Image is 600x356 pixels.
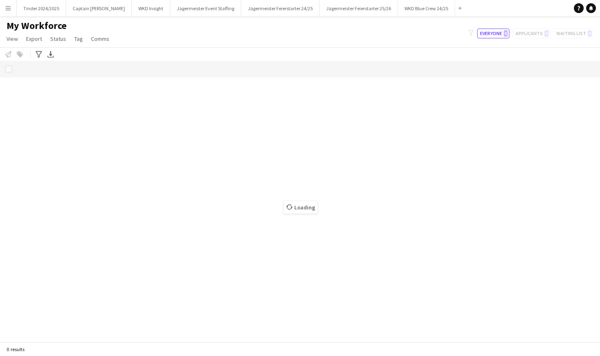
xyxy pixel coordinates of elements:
[284,201,318,214] span: Loading
[7,20,67,32] span: My Workforce
[26,35,42,42] span: Export
[74,35,83,42] span: Tag
[504,30,508,37] span: 0
[66,0,132,16] button: Captain [PERSON_NAME]
[46,49,56,59] app-action-btn: Export XLSX
[170,0,241,16] button: Jägermeister Event Staffing
[23,33,45,44] a: Export
[132,0,170,16] button: WKD Insight
[91,35,109,42] span: Comms
[34,49,44,59] app-action-btn: Advanced filters
[3,33,21,44] a: View
[398,0,455,16] button: WKD Blue Crew 24/25
[241,0,320,16] button: Jägermeister Feierstarter 24/25
[50,35,66,42] span: Status
[7,35,18,42] span: View
[320,0,398,16] button: Jägermeister Feierstarter 25/26
[71,33,86,44] a: Tag
[477,29,509,38] button: Everyone0
[47,33,69,44] a: Status
[17,0,66,16] button: Tinder 2024/2025
[88,33,113,44] a: Comms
